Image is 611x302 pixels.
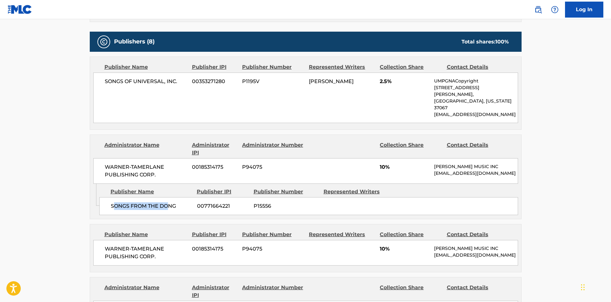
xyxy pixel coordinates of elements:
[380,78,429,85] span: 2.5%
[114,38,155,45] h5: Publishers (8)
[434,111,517,118] p: [EMAIL_ADDRESS][DOMAIN_NAME]
[192,141,237,157] div: Administrator IPI
[192,231,237,238] div: Publisher IPI
[105,245,187,260] span: WARNER-TAMERLANE PUBLISHING CORP.
[380,245,429,253] span: 10%
[434,170,517,177] p: [EMAIL_ADDRESS][DOMAIN_NAME]
[104,284,187,299] div: Administrator Name
[447,284,509,299] div: Contact Details
[434,245,517,252] p: [PERSON_NAME] MUSIC INC
[100,38,108,46] img: Publishers
[105,163,187,179] span: WARNER-TAMERLANE PUBLISHING CORP.
[111,202,192,210] span: SONGS FROM THE DONG
[8,5,32,14] img: MLC Logo
[192,63,237,71] div: Publisher IPI
[532,3,545,16] a: Public Search
[434,163,517,170] p: [PERSON_NAME] MUSIC INC
[242,245,304,253] span: P94075
[192,78,237,85] span: 00353271280
[581,278,585,297] div: Drag
[447,231,509,238] div: Contact Details
[242,78,304,85] span: P1195V
[242,231,304,238] div: Publisher Number
[309,78,354,84] span: [PERSON_NAME]
[565,2,603,18] a: Log In
[105,78,187,85] span: SONGS OF UNIVERSAL, INC.
[534,6,542,13] img: search
[192,284,237,299] div: Administrator IPI
[192,163,237,171] span: 00185314175
[380,63,442,71] div: Collection Share
[380,141,442,157] div: Collection Share
[242,63,304,71] div: Publisher Number
[242,141,304,157] div: Administrator Number
[495,39,509,45] span: 100 %
[104,231,187,238] div: Publisher Name
[434,84,517,98] p: [STREET_ADDRESS][PERSON_NAME],
[548,3,561,16] div: Help
[434,252,517,259] p: [EMAIL_ADDRESS][DOMAIN_NAME]
[309,63,375,71] div: Represented Writers
[447,141,509,157] div: Contact Details
[579,271,611,302] iframe: Chat Widget
[380,231,442,238] div: Collection Share
[380,163,429,171] span: 10%
[254,188,319,196] div: Publisher Number
[309,231,375,238] div: Represented Writers
[447,63,509,71] div: Contact Details
[111,188,192,196] div: Publisher Name
[242,284,304,299] div: Administrator Number
[434,78,517,84] p: UMPGNACopyright
[197,202,249,210] span: 00771664221
[551,6,559,13] img: help
[324,188,389,196] div: Represented Writers
[192,245,237,253] span: 00185314175
[197,188,249,196] div: Publisher IPI
[434,98,517,111] p: [GEOGRAPHIC_DATA], [US_STATE] 37067
[242,163,304,171] span: P94075
[254,202,319,210] span: P15556
[104,141,187,157] div: Administrator Name
[462,38,509,46] div: Total shares:
[380,284,442,299] div: Collection Share
[104,63,187,71] div: Publisher Name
